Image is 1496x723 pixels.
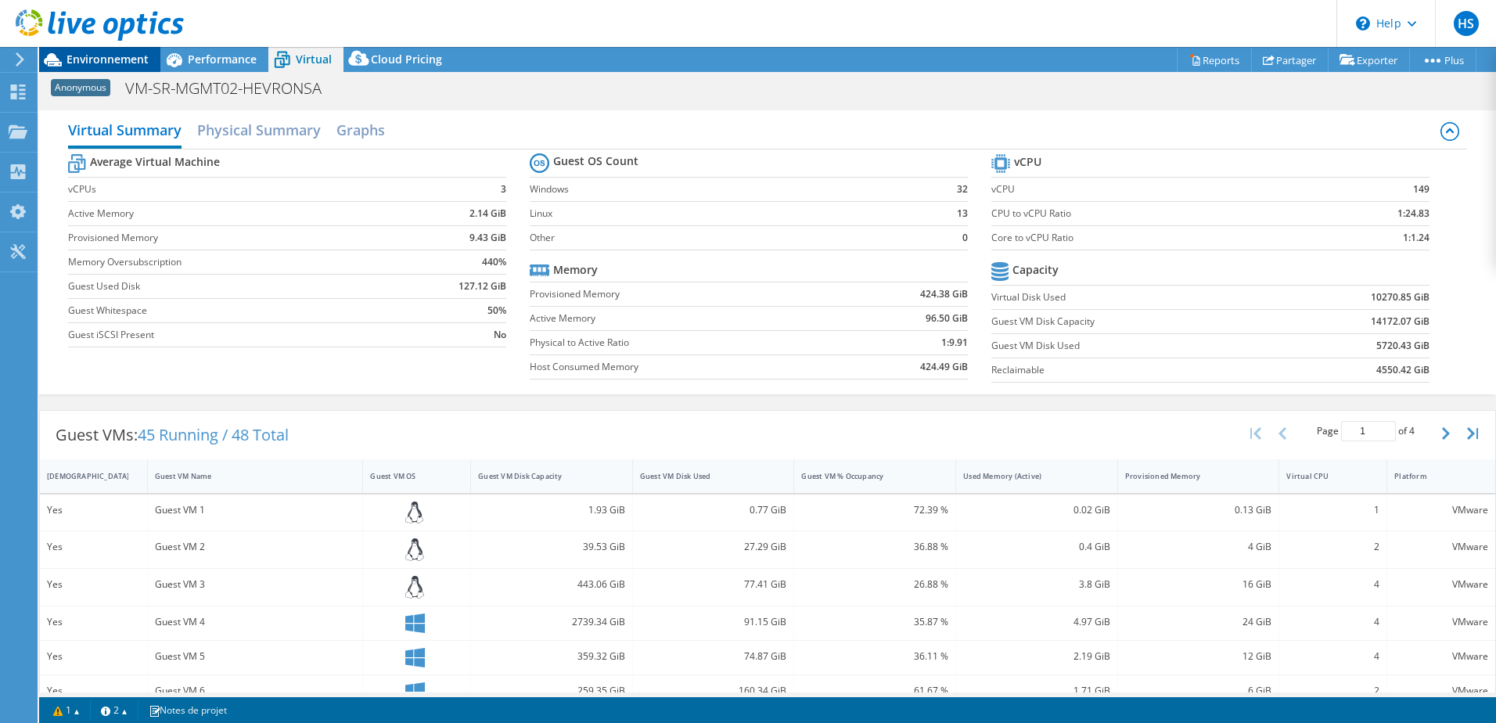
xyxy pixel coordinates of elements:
[371,52,442,67] span: Cloud Pricing
[963,471,1091,481] div: Used Memory (Active)
[1286,502,1379,519] div: 1
[47,648,140,665] div: Yes
[991,314,1278,329] label: Guest VM Disk Capacity
[801,502,948,519] div: 72.39 %
[530,286,840,302] label: Provisioned Memory
[1251,48,1329,72] a: Partager
[1125,538,1272,556] div: 4 GiB
[138,424,289,445] span: 45 Running / 48 Total
[1286,648,1379,665] div: 4
[530,335,840,351] label: Physical to Active Ratio
[155,538,356,556] div: Guest VM 2
[991,362,1278,378] label: Reclaimable
[155,576,356,593] div: Guest VM 3
[1286,613,1379,631] div: 4
[478,576,625,593] div: 443.06 GiB
[640,682,787,700] div: 160.34 GiB
[478,682,625,700] div: 259.35 GiB
[963,538,1110,556] div: 0.4 GiB
[1409,48,1476,72] a: Plus
[469,206,506,221] b: 2.14 GiB
[640,471,768,481] div: Guest VM Disk Used
[1371,314,1429,329] b: 14172.07 GiB
[47,576,140,593] div: Yes
[478,502,625,519] div: 1.93 GiB
[530,206,928,221] label: Linux
[459,279,506,294] b: 127.12 GiB
[1125,576,1272,593] div: 16 GiB
[801,682,948,700] div: 61.67 %
[68,206,401,221] label: Active Memory
[68,182,401,197] label: vCPUs
[155,682,356,700] div: Guest VM 6
[1394,648,1488,665] div: VMware
[155,613,356,631] div: Guest VM 4
[469,230,506,246] b: 9.43 GiB
[1125,471,1253,481] div: Provisioned Memory
[478,648,625,665] div: 359.32 GiB
[963,613,1110,631] div: 4.97 GiB
[1125,613,1272,631] div: 24 GiB
[530,359,840,375] label: Host Consumed Memory
[197,114,321,146] h2: Physical Summary
[1394,538,1488,556] div: VMware
[1397,206,1429,221] b: 1:24.83
[640,613,787,631] div: 91.15 GiB
[553,153,638,169] b: Guest OS Count
[1394,502,1488,519] div: VMware
[47,682,140,700] div: Yes
[963,682,1110,700] div: 1.71 GiB
[501,182,506,197] b: 3
[68,254,401,270] label: Memory Oversubscription
[1286,538,1379,556] div: 2
[1376,362,1429,378] b: 4550.42 GiB
[991,230,1314,246] label: Core to vCPU Ratio
[1394,682,1488,700] div: VMware
[155,502,356,519] div: Guest VM 1
[155,648,356,665] div: Guest VM 5
[40,411,304,459] div: Guest VMs:
[487,303,506,318] b: 50%
[478,613,625,631] div: 2739.34 GiB
[1413,182,1429,197] b: 149
[68,279,401,294] label: Guest Used Disk
[482,254,506,270] b: 440%
[941,335,968,351] b: 1:9.91
[478,471,606,481] div: Guest VM Disk Capacity
[1286,682,1379,700] div: 2
[155,471,337,481] div: Guest VM Name
[370,471,444,481] div: Guest VM OS
[1454,11,1479,36] span: HS
[962,230,968,246] b: 0
[478,538,625,556] div: 39.53 GiB
[963,502,1110,519] div: 0.02 GiB
[991,338,1278,354] label: Guest VM Disk Used
[530,230,928,246] label: Other
[68,303,401,318] label: Guest Whitespace
[68,230,401,246] label: Provisioned Memory
[920,359,968,375] b: 424.49 GiB
[957,182,968,197] b: 32
[47,538,140,556] div: Yes
[68,114,182,149] h2: Virtual Summary
[640,576,787,593] div: 77.41 GiB
[1371,290,1429,305] b: 10270.85 GiB
[336,114,385,146] h2: Graphs
[1014,154,1041,170] b: vCPU
[42,700,91,720] a: 1
[1125,502,1272,519] div: 0.13 GiB
[991,290,1278,305] label: Virtual Disk Used
[51,79,110,96] span: Anonymous
[1356,16,1370,31] svg: \n
[1394,613,1488,631] div: VMware
[1286,576,1379,593] div: 4
[801,613,948,631] div: 35.87 %
[640,502,787,519] div: 0.77 GiB
[1012,262,1059,278] b: Capacity
[188,52,257,67] span: Performance
[1341,421,1396,441] input: jump to page
[68,327,401,343] label: Guest iSCSI Present
[963,648,1110,665] div: 2.19 GiB
[1403,230,1429,246] b: 1:1.24
[90,154,220,170] b: Average Virtual Machine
